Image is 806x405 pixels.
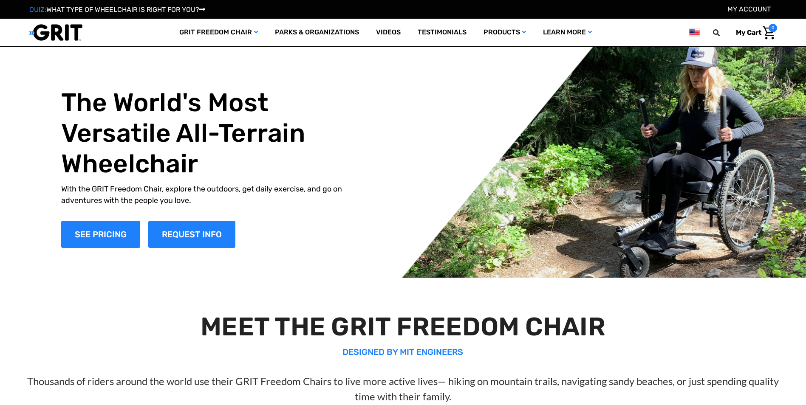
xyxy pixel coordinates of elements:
a: Learn More [535,19,600,46]
p: DESIGNED BY MIT ENGINEERS [20,346,786,358]
img: us.png [689,27,699,38]
input: Search [717,24,730,42]
p: With the GRIT Freedom Chair, explore the outdoors, get daily exercise, and go on adventures with ... [61,183,361,206]
a: Products [475,19,535,46]
h1: The World's Most Versatile All-Terrain Wheelchair [61,87,361,179]
a: GRIT Freedom Chair [171,19,266,46]
span: My Cart [736,28,761,37]
a: Videos [368,19,409,46]
p: Thousands of riders around the world use their GRIT Freedom Chairs to live more active lives— hik... [20,374,786,404]
a: QUIZ:WHAT TYPE OF WHEELCHAIR IS RIGHT FOR YOU? [29,6,205,14]
a: Parks & Organizations [266,19,368,46]
a: Account [727,5,771,13]
span: QUIZ: [29,6,46,14]
img: Cart [763,26,775,39]
h2: MEET THE GRIT FREEDOM CHAIR [20,312,786,342]
a: Testimonials [409,19,475,46]
a: Cart with 0 items [730,24,777,42]
span: 0 [769,24,777,32]
a: Shop Now [61,221,140,248]
a: Slide number 1, Request Information [148,221,235,248]
img: GRIT All-Terrain Wheelchair and Mobility Equipment [29,24,82,41]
